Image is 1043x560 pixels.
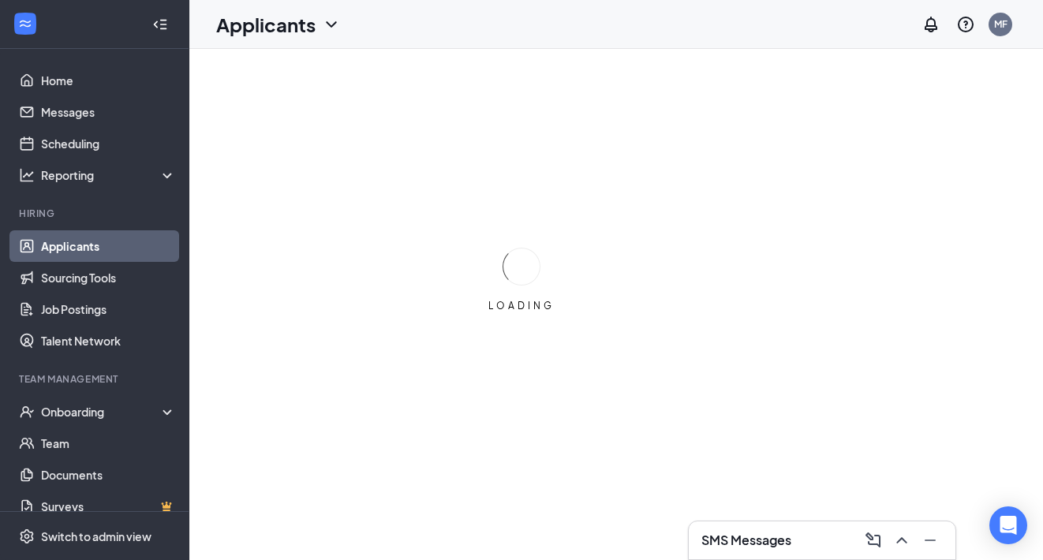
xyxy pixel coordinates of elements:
[19,167,35,183] svg: Analysis
[861,528,886,553] button: ComposeMessage
[864,531,883,550] svg: ComposeMessage
[41,404,163,420] div: Onboarding
[41,459,176,491] a: Documents
[19,372,173,386] div: Team Management
[482,299,561,312] div: LOADING
[889,528,914,553] button: ChevronUp
[892,531,911,550] svg: ChevronUp
[956,15,975,34] svg: QuestionInfo
[216,11,316,38] h1: Applicants
[701,532,791,549] h3: SMS Messages
[41,528,151,544] div: Switch to admin view
[41,65,176,96] a: Home
[41,167,177,183] div: Reporting
[322,15,341,34] svg: ChevronDown
[41,325,176,357] a: Talent Network
[41,293,176,325] a: Job Postings
[41,491,176,522] a: SurveysCrown
[41,262,176,293] a: Sourcing Tools
[994,17,1007,31] div: MF
[152,17,168,32] svg: Collapse
[17,16,33,32] svg: WorkstreamLogo
[41,427,176,459] a: Team
[41,230,176,262] a: Applicants
[19,528,35,544] svg: Settings
[41,128,176,159] a: Scheduling
[19,207,173,220] div: Hiring
[922,15,940,34] svg: Notifications
[989,506,1027,544] div: Open Intercom Messenger
[921,531,940,550] svg: Minimize
[918,528,943,553] button: Minimize
[19,404,35,420] svg: UserCheck
[41,96,176,128] a: Messages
